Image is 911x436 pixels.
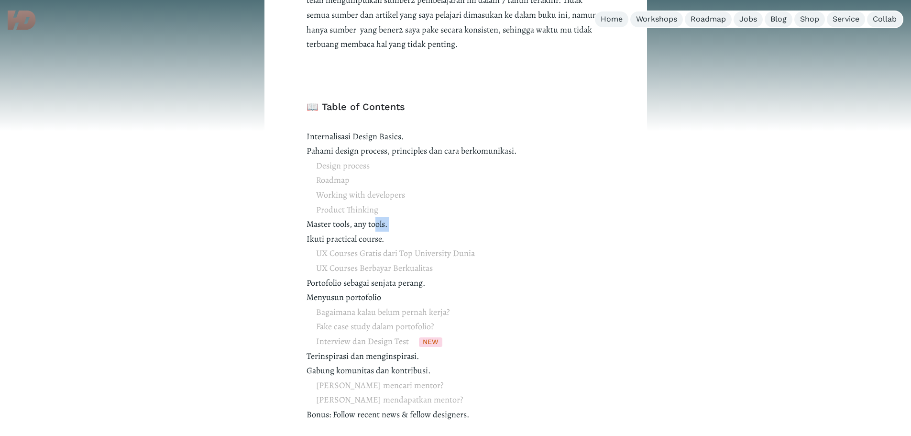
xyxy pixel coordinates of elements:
[800,14,819,24] div: Shop
[595,11,628,27] a: Home
[307,100,605,114] h2: 📖 Table of Contents
[685,11,732,27] a: Roadmap
[867,11,902,27] a: Collab
[316,378,463,407] span: [PERSON_NAME] mencari mentor? [PERSON_NAME] mendapatkan mentor?
[827,11,865,27] a: Service
[419,337,442,347] span: NEW
[691,14,726,24] div: Roadmap
[765,11,792,27] a: Blog
[316,158,405,217] span: Design process Roadmap Working with developers Product Thinking
[316,305,450,349] span: Bagaimana kalau belum pernah kerja? Fake case study dalam portofolio? Interview dan Design Test
[770,14,787,24] div: Blog
[833,14,859,24] div: Service
[873,14,897,24] div: Collab
[630,11,683,27] a: Workshops
[739,14,757,24] div: Jobs
[734,11,763,27] a: Jobs
[794,11,825,27] a: Shop
[636,14,677,24] div: Workshops
[601,14,623,24] div: Home
[316,246,475,275] span: UX Courses Gratis dari Top University Dunia UX Courses Berbayar Berkualitas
